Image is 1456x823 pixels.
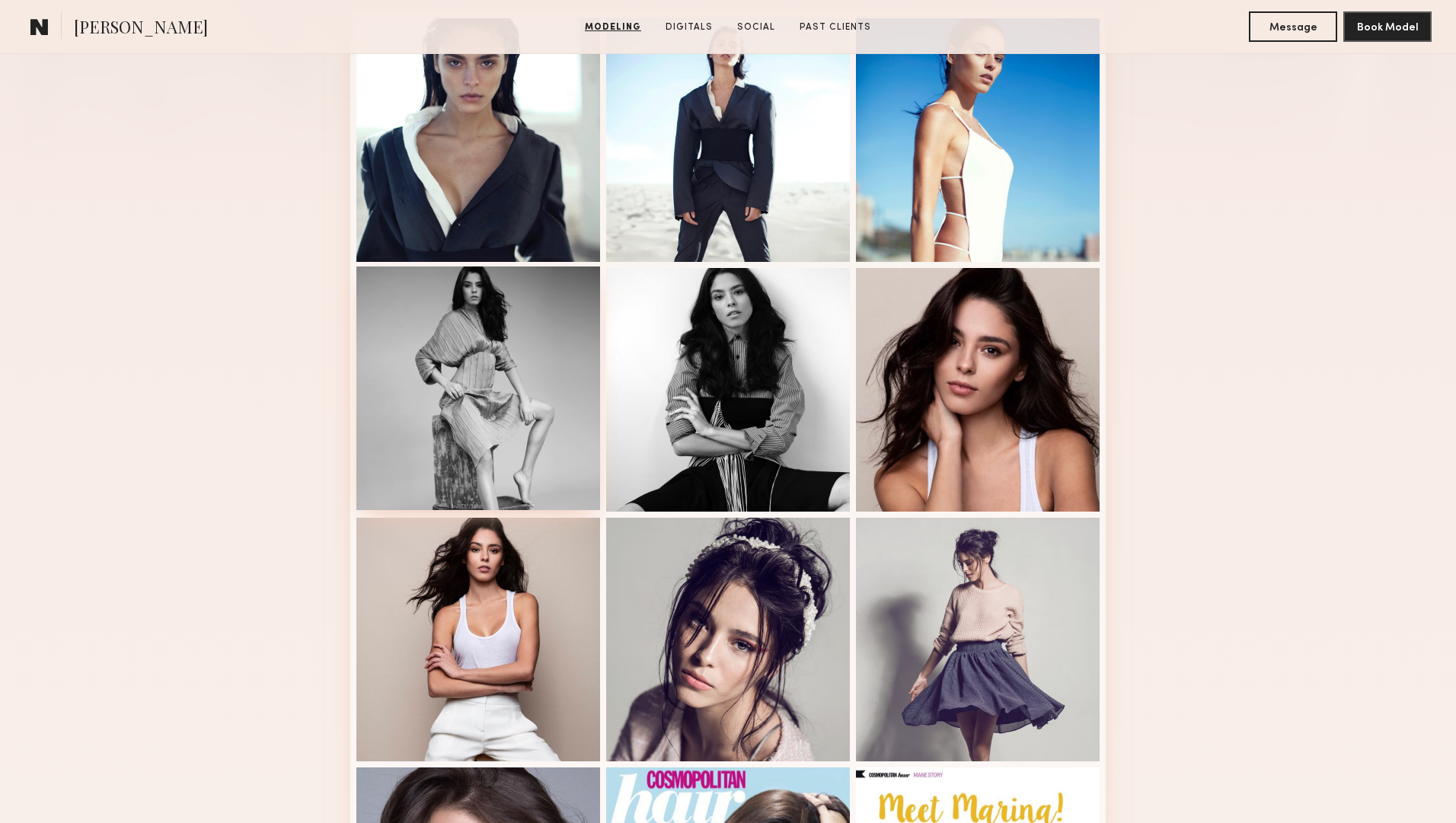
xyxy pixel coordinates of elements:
button: Book Model [1343,11,1432,42]
span: [PERSON_NAME] [74,15,208,42]
a: Book Model [1343,20,1432,33]
a: Digitals [659,21,719,34]
a: Past Clients [793,21,877,34]
button: Message [1249,11,1337,42]
a: Social [731,21,781,34]
a: Modeling [579,21,647,34]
